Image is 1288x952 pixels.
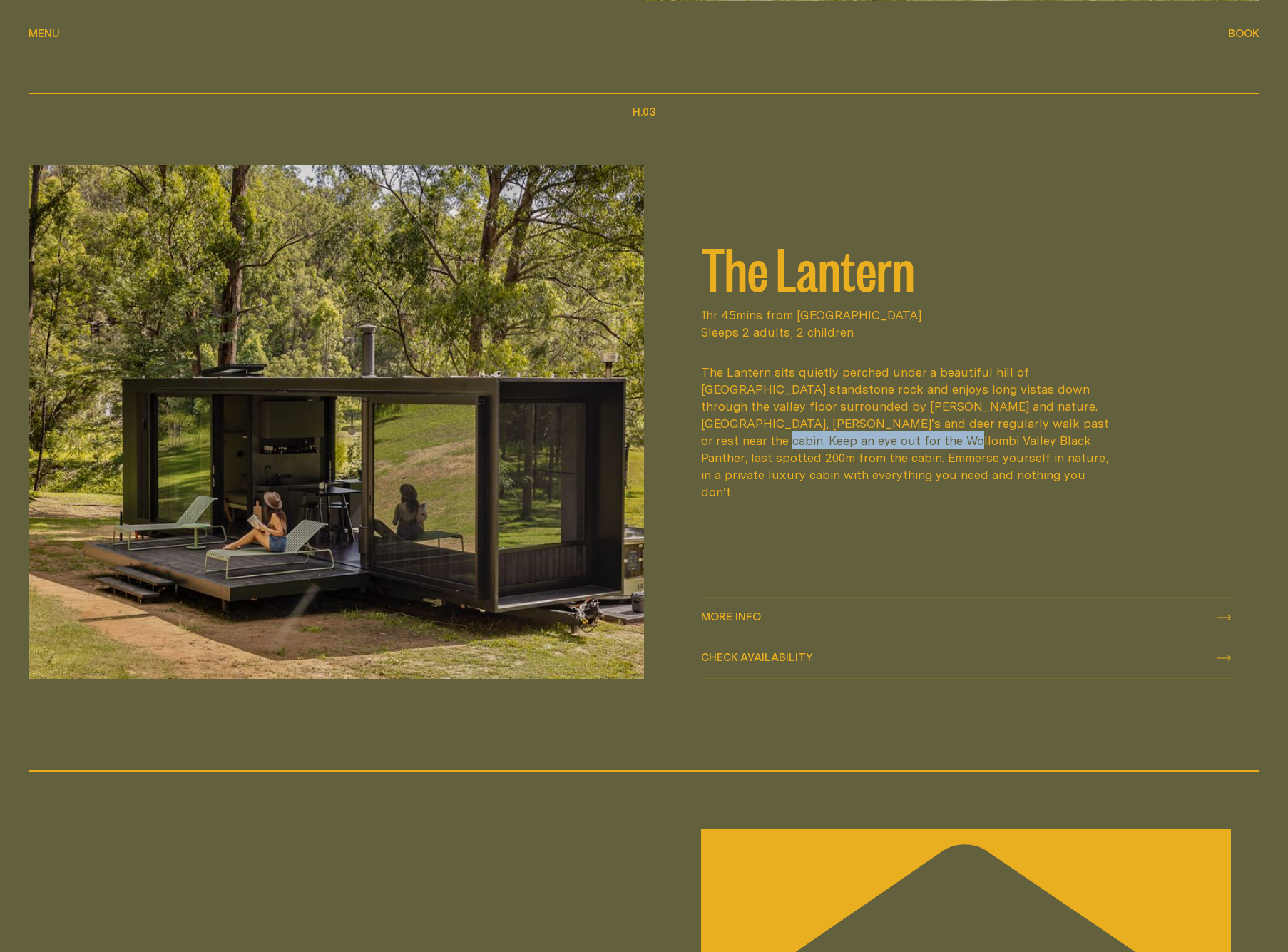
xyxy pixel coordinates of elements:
span: 1hr 45mins from [GEOGRAPHIC_DATA] [701,307,1231,324]
span: Menu [29,28,60,39]
button: check availability [701,638,1231,678]
h2: The Lantern [701,238,1231,295]
a: More info [701,598,1231,638]
button: show booking tray [1228,26,1259,43]
span: Sleeps 2 adults, 2 children [701,324,1231,341]
span: Check availability [701,652,813,662]
div: The Lantern sits quietly perched under a beautiful hill of [GEOGRAPHIC_DATA] standstone rock and ... [701,364,1112,501]
span: More info [701,611,761,622]
span: Book [1228,28,1259,39]
button: show menu [29,26,60,43]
